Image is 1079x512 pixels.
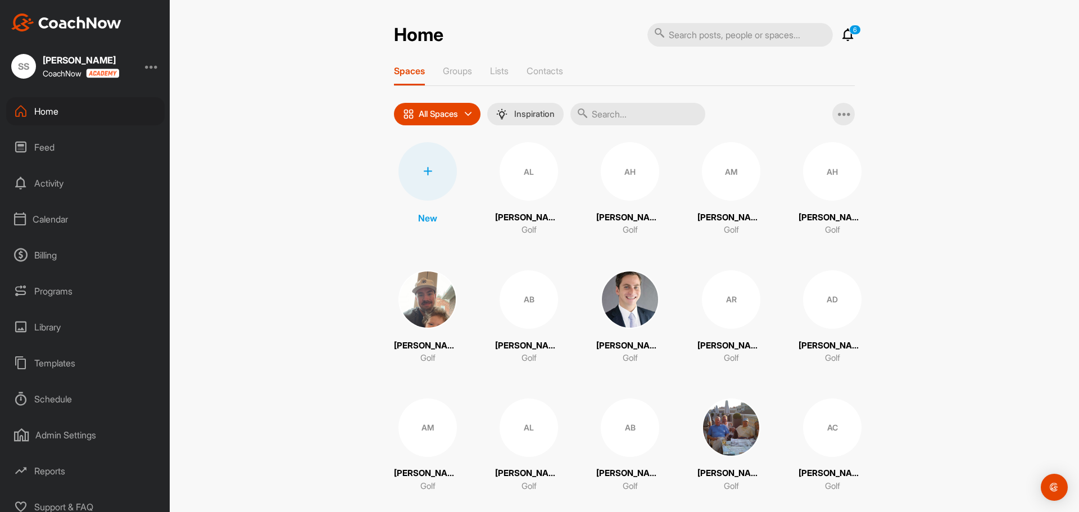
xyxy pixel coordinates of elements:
div: AC [803,398,862,457]
div: AM [702,142,760,201]
a: [PERSON_NAME]Golf [697,398,765,493]
div: Feed [6,133,165,161]
h2: Home [394,24,443,46]
a: [PERSON_NAME]Golf [596,270,664,365]
div: Templates [6,349,165,377]
div: AL [500,142,558,201]
p: [PERSON_NAME] [697,339,765,352]
img: menuIcon [496,108,507,120]
p: Golf [623,480,638,493]
img: square_c54bb0e8321312cd5f0d852ded9ab271.jpg [601,270,659,329]
p: [PERSON_NAME] [596,211,664,224]
p: Lists [490,65,509,76]
p: Golf [420,480,436,493]
input: Search... [570,103,705,125]
p: Golf [724,224,739,237]
div: Billing [6,241,165,269]
div: AB [500,270,558,329]
p: [PERSON_NAME] [394,467,461,480]
p: All Spaces [419,110,458,119]
a: [PERSON_NAME] AppGolf [394,270,461,365]
p: [PERSON_NAME] [495,339,563,352]
div: Admin Settings [6,421,165,449]
p: [PERSON_NAME] [596,467,664,480]
div: AM [398,398,457,457]
p: [PERSON_NAME] [799,467,866,480]
div: AR [702,270,760,329]
a: AC[PERSON_NAME]Golf [799,398,866,493]
div: Activity [6,169,165,197]
div: Open Intercom Messenger [1041,474,1068,501]
a: AH[PERSON_NAME]Golf [799,142,866,237]
div: Home [6,97,165,125]
p: [PERSON_NAME] App [394,339,461,352]
a: AM[PERSON_NAME]Golf [394,398,461,493]
div: Library [6,313,165,341]
div: AD [803,270,862,329]
p: [PERSON_NAME] [697,467,765,480]
p: New [418,211,437,225]
a: AL[PERSON_NAME]Golf [495,398,563,493]
p: Golf [623,224,638,237]
img: square_9f8e8765bf8c473daba4df9c55ed63e7.jpg [702,398,760,457]
p: Golf [522,480,537,493]
p: Golf [420,352,436,365]
p: Golf [522,224,537,237]
img: square_f2de32b707e2363370835d848dda4cd6.jpg [398,270,457,329]
div: Schedule [6,385,165,413]
p: Golf [825,352,840,365]
a: AL[PERSON_NAME]Golf [495,142,563,237]
a: AH[PERSON_NAME]Golf [596,142,664,237]
p: Groups [443,65,472,76]
a: AD[PERSON_NAME]Golf [799,270,866,365]
p: [PERSON_NAME] [697,211,765,224]
div: AL [500,398,558,457]
a: AB[PERSON_NAME]Golf [495,270,563,365]
img: CoachNow [11,13,121,31]
p: Inspiration [514,110,555,119]
p: Golf [825,224,840,237]
p: Spaces [394,65,425,76]
div: AH [803,142,862,201]
div: [PERSON_NAME] [43,56,119,65]
div: CoachNow [43,69,119,78]
p: Golf [623,352,638,365]
p: [PERSON_NAME] [495,467,563,480]
p: 6 [849,25,861,35]
a: AB[PERSON_NAME]Golf [596,398,664,493]
img: icon [403,108,414,120]
a: AM[PERSON_NAME]Golf [697,142,765,237]
p: [PERSON_NAME] [495,211,563,224]
p: Contacts [527,65,563,76]
div: Calendar [6,205,165,233]
p: Golf [724,352,739,365]
p: Golf [522,352,537,365]
p: [PERSON_NAME] [799,211,866,224]
p: [PERSON_NAME] [799,339,866,352]
p: [PERSON_NAME] [596,339,664,352]
div: AH [601,142,659,201]
input: Search posts, people or spaces... [647,23,833,47]
img: CoachNow acadmey [86,69,119,78]
a: AR[PERSON_NAME]Golf [697,270,765,365]
div: AB [601,398,659,457]
div: SS [11,54,36,79]
div: Reports [6,457,165,485]
div: Programs [6,277,165,305]
p: Golf [724,480,739,493]
p: Golf [825,480,840,493]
